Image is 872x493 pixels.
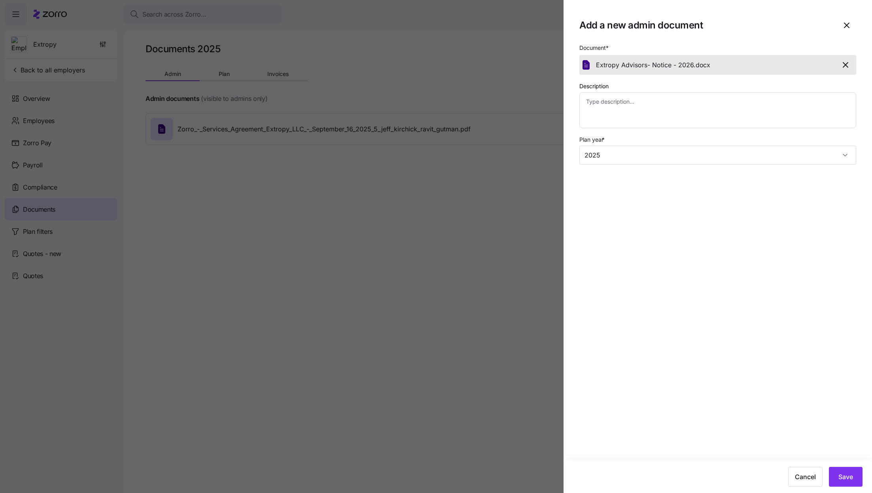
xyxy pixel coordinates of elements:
input: Select plan year [579,146,856,165]
label: Plan year [579,135,606,144]
label: Description [579,82,609,91]
h1: Add a new admin document [579,19,831,31]
span: docx [696,60,710,70]
span: Extropy Advisors- Notice - 2026. [596,60,696,70]
span: Document * [579,44,609,52]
